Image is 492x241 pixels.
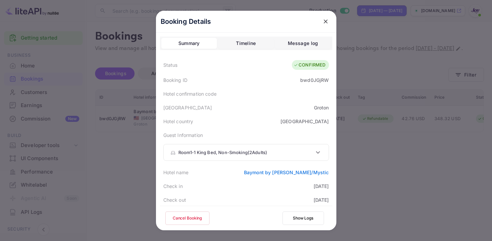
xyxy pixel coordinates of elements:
[178,149,267,156] p: Room 1 - 1 King Bed, Non-Smoking ( 2 Adults )
[163,104,212,111] div: [GEOGRAPHIC_DATA]
[163,90,217,97] div: Hotel confirmation code
[178,39,200,47] div: Summary
[294,62,325,68] div: CONFIRMED
[300,77,329,84] div: bwd0JGjRW
[163,169,189,176] div: Hotel name
[314,196,329,203] div: [DATE]
[163,61,178,68] div: Status
[275,38,331,49] button: Message log
[280,118,329,125] div: [GEOGRAPHIC_DATA]
[218,38,274,49] button: Timeline
[314,104,329,111] div: Groton
[282,211,324,225] button: Show Logs
[288,39,318,47] div: Message log
[163,118,193,125] div: Hotel country
[165,211,210,225] button: Cancel Booking
[164,144,329,160] div: Room1-1 King Bed, Non-Smoking(2Adults)
[161,16,211,27] p: Booking Details
[163,183,183,190] div: Check in
[163,196,186,203] div: Check out
[163,132,329,139] p: Guest Information
[244,170,329,175] a: Baymont by [PERSON_NAME]/Mystic
[161,38,217,49] button: Summary
[163,77,188,84] div: Booking ID
[320,15,332,28] button: close
[314,183,329,190] div: [DATE]
[236,39,256,47] div: Timeline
